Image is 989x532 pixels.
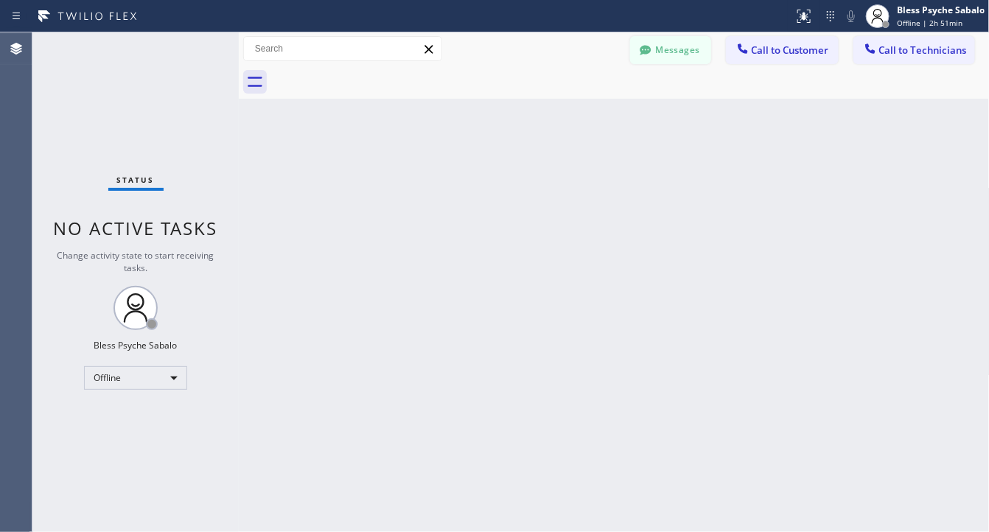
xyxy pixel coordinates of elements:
[54,216,218,240] span: No active tasks
[897,18,962,28] span: Offline | 2h 51min
[57,249,214,274] span: Change activity state to start receiving tasks.
[897,4,985,16] div: Bless Psyche Sabalo
[630,36,711,64] button: Messages
[879,43,967,57] span: Call to Technicians
[117,175,155,185] span: Status
[853,36,975,64] button: Call to Technicians
[84,366,187,390] div: Offline
[94,339,178,351] div: Bless Psyche Sabalo
[841,6,862,27] button: Mute
[726,36,839,64] button: Call to Customer
[244,37,441,60] input: Search
[752,43,829,57] span: Call to Customer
